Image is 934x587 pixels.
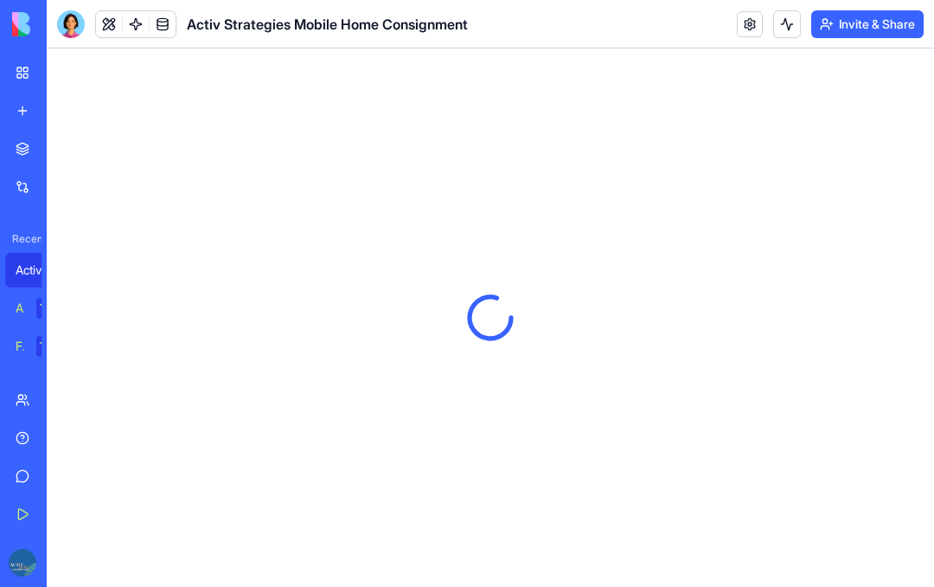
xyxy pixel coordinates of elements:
img: logo [12,12,119,36]
button: Invite & Share [811,10,924,38]
a: AI Logo GeneratorTRY [5,291,74,326]
div: AI Logo Generator [16,300,24,317]
img: ACg8ocKGq9taOP8n2vO4Z1mkfxjckOdLKyAN5eB0cnGBYNzvfLoU2l3O=s96-c [9,549,36,577]
span: Recent [5,232,42,246]
div: TRY [36,298,64,319]
div: Feedback Form [16,338,24,355]
div: TRY [36,336,64,357]
span: Activ Strategies Mobile Home Consignment [187,14,468,35]
a: Activ Strategies Mobile Home Consignment [5,253,74,287]
div: Activ Strategies Mobile Home Consignment [16,261,64,279]
a: Feedback FormTRY [5,329,74,364]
